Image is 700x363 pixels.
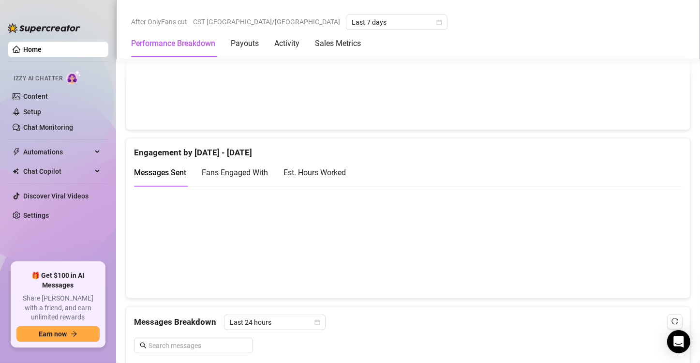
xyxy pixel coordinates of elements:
span: Messages Sent [134,168,186,177]
button: Earn nowarrow-right [16,326,100,342]
a: Setup [23,108,41,116]
span: Share [PERSON_NAME] with a friend, and earn unlimited rewards [16,294,100,322]
span: Izzy AI Chatter [14,74,62,83]
span: arrow-right [71,331,77,337]
span: Automations [23,144,92,160]
img: AI Chatter [66,70,81,84]
span: calendar [436,19,442,25]
div: Engagement by [DATE] - [DATE] [134,138,682,159]
span: Earn now [39,330,67,338]
span: Last 7 days [352,15,442,30]
div: Payouts [231,38,259,49]
img: Chat Copilot [13,168,19,175]
span: 🎁 Get $100 in AI Messages [16,271,100,290]
a: Content [23,92,48,100]
div: Activity [274,38,299,49]
a: Settings [23,212,49,219]
a: Discover Viral Videos [23,192,89,200]
span: calendar [314,319,320,325]
a: Chat Monitoring [23,123,73,131]
div: Performance Breakdown [131,38,215,49]
span: Fans Engaged With [202,168,268,177]
span: CST [GEOGRAPHIC_DATA]/[GEOGRAPHIC_DATA] [193,15,340,29]
span: reload [671,318,678,325]
span: search [140,342,147,349]
img: logo-BBDzfeDw.svg [8,23,80,33]
div: Sales Metrics [315,38,361,49]
span: Chat Copilot [23,164,92,179]
span: thunderbolt [13,148,20,156]
div: Open Intercom Messenger [667,330,690,353]
span: Last 24 hours [230,315,320,330]
input: Search messages [149,340,247,351]
div: Messages Breakdown [134,315,682,330]
div: Est. Hours Worked [283,166,346,179]
a: Home [23,45,42,53]
span: After OnlyFans cut [131,15,187,29]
